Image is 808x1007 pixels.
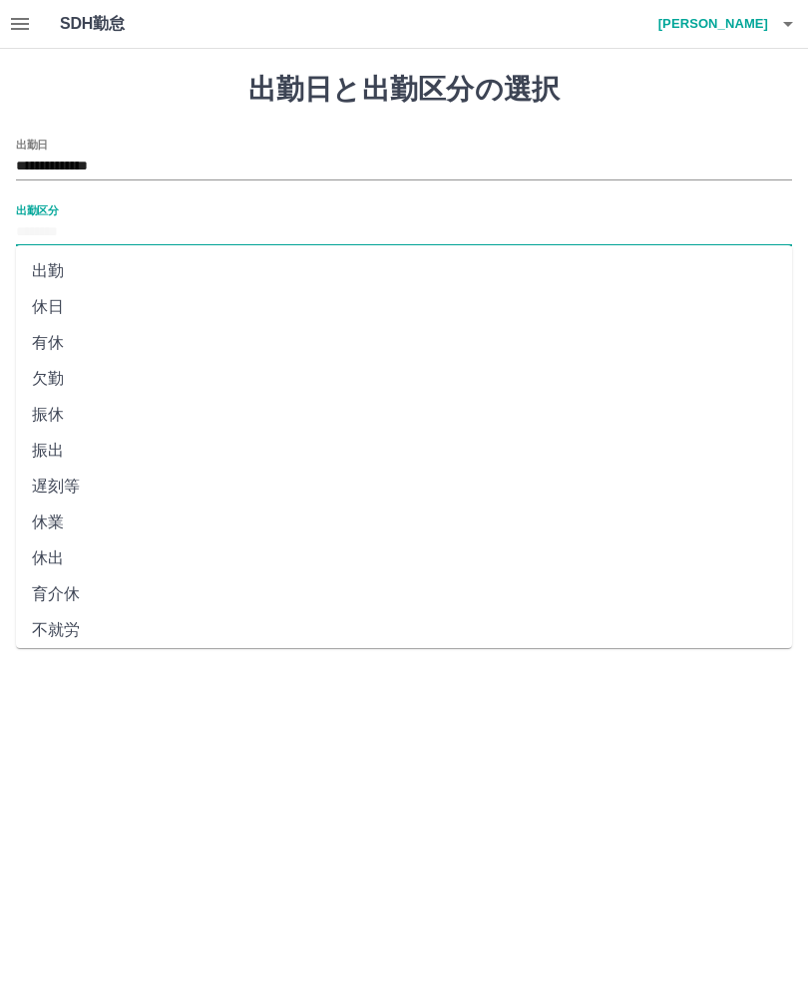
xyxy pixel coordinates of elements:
li: 有休 [16,325,792,361]
li: 不就労 [16,612,792,648]
label: 出勤日 [16,137,48,152]
li: 育介休 [16,576,792,612]
li: 振出 [16,433,792,469]
li: 出勤 [16,253,792,289]
li: 休日 [16,289,792,325]
label: 出勤区分 [16,202,58,217]
li: 休出 [16,540,792,576]
li: 遅刻等 [16,469,792,504]
h1: 出勤日と出勤区分の選択 [16,73,792,107]
li: 欠勤 [16,361,792,397]
li: 振休 [16,397,792,433]
li: 休業 [16,504,792,540]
